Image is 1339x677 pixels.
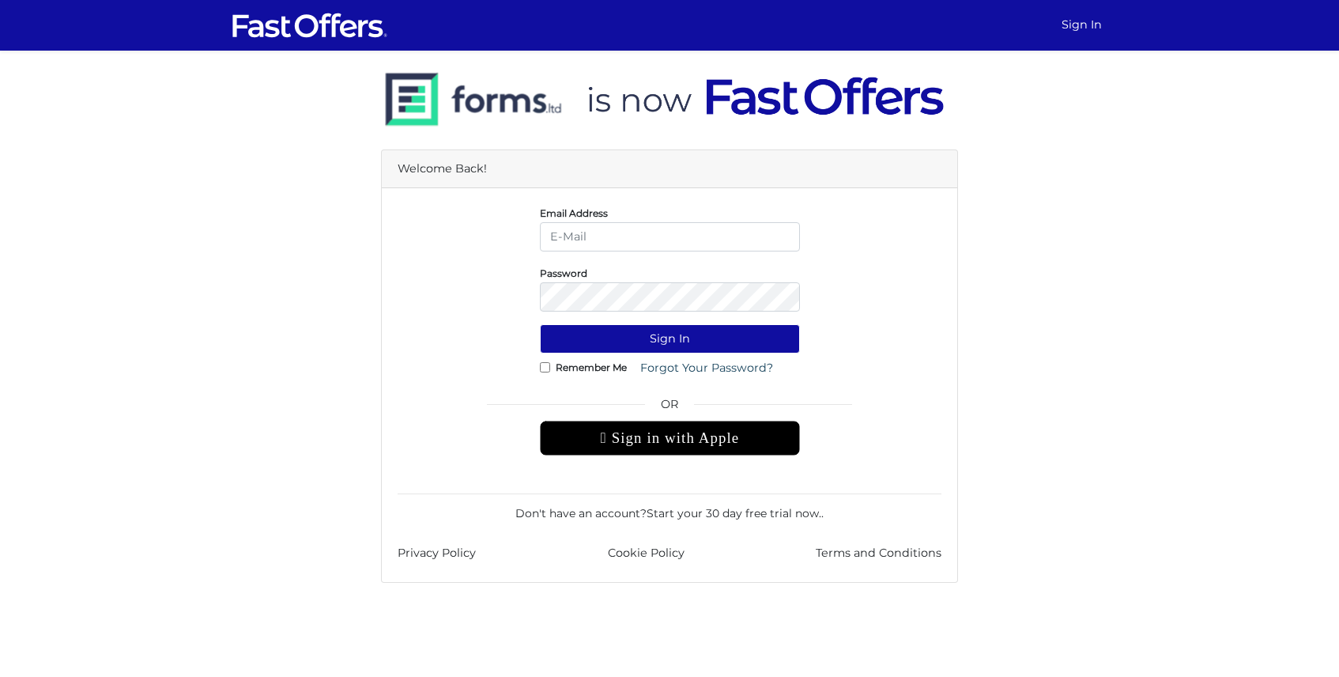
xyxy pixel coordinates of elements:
[816,544,941,562] a: Terms and Conditions
[540,211,608,215] label: Email Address
[540,222,800,252] input: E-Mail
[556,365,627,369] label: Remember Me
[540,324,800,354] button: Sign In
[630,354,783,383] a: Forgot Your Password?
[540,271,587,275] label: Password
[398,544,476,562] a: Privacy Policy
[540,395,800,421] span: OR
[608,544,685,562] a: Cookie Policy
[647,506,821,520] a: Start your 30 day free trial now.
[398,494,941,522] div: Don't have an account? .
[540,421,800,456] div: Sign in with Apple
[382,150,957,188] div: Welcome Back!
[1055,9,1108,40] a: Sign In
